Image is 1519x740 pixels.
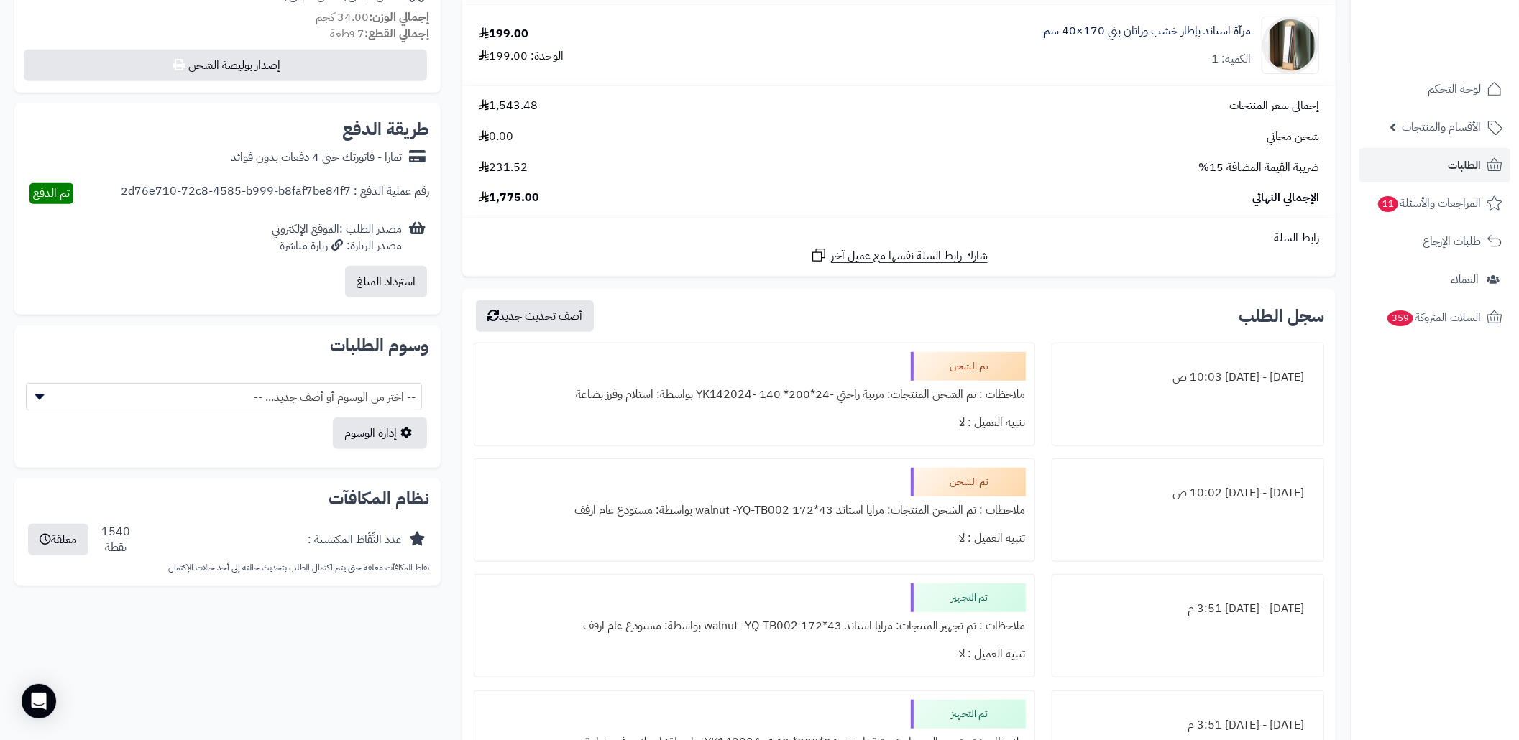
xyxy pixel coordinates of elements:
span: المراجعات والأسئلة [1377,193,1481,213]
h2: طريقة الدفع [342,121,429,138]
span: الإجمالي النهائي [1252,190,1319,206]
h2: نظام المكافآت [26,490,429,507]
div: مصدر الزيارة: زيارة مباشرة [272,238,402,254]
div: ملاحظات : تم تجهيز المنتجات: مرايا استاند 43*172 walnut -YQ-TB002 بواسطة: مستودع عام ارفف [483,612,1026,640]
div: تم التجهيز [911,700,1026,729]
div: [DATE] - [DATE] 10:02 ص [1061,479,1315,507]
div: ملاحظات : تم الشحن المنتجات: مرتبة راحتي -24*200* 140 -YK142024 بواسطة: استلام وفرز بضاعة [483,381,1026,409]
span: السلات المتروكة [1386,307,1481,328]
div: رقم عملية الدفع : 2d76e710-72c8-4585-b999-b8faf7be84f7 [121,183,429,204]
small: 7 قطعة [330,25,429,42]
div: [DATE] - [DATE] 10:03 ص [1061,364,1315,392]
span: الأقسام والمنتجات [1402,117,1481,137]
span: 1,775.00 [479,190,539,206]
span: الطلبات [1448,155,1481,175]
div: Open Intercom Messenger [22,684,56,718]
h3: سجل الطلب [1239,307,1324,325]
div: نقطة [101,540,130,556]
div: [DATE] - [DATE] 3:51 م [1061,595,1315,623]
span: تم الدفع [33,185,70,202]
span: 1,543.48 [479,98,538,114]
div: الوحدة: 199.00 [479,48,564,65]
button: معلقة [28,524,88,555]
h2: وسوم الطلبات [26,337,429,354]
span: شارك رابط السلة نفسها مع عميل آخر [831,248,988,264]
span: شحن مجاني [1267,129,1319,145]
div: تم الشحن [911,468,1026,496]
a: إدارة الوسوم [333,417,427,449]
a: السلات المتروكة359 [1359,300,1510,335]
button: إصدار بوليصة الشحن [24,50,427,81]
button: أضف تحديث جديد [476,300,594,332]
span: لوحة التحكم [1428,79,1481,99]
a: المراجعات والأسئلة11 [1359,186,1510,221]
a: شارك رابط السلة نفسها مع عميل آخر [810,246,988,264]
div: تنبيه العميل : لا [483,409,1026,437]
button: استرداد المبلغ [345,266,427,297]
a: العملاء [1359,262,1510,297]
p: نقاط المكافآت معلقة حتى يتم اكتمال الطلب بتحديث حالته إلى أحد حالات الإكتمال [26,562,429,574]
span: العملاء [1451,269,1479,290]
a: لوحة التحكم [1359,72,1510,106]
div: ملاحظات : تم الشحن المنتجات: مرايا استاند 43*172 walnut -YQ-TB002 بواسطة: مستودع عام ارفف [483,496,1026,524]
span: 11 [1377,195,1399,213]
img: logo-2.png [1421,23,1505,53]
span: إجمالي سعر المنتجات [1229,98,1319,114]
div: 1540 [101,524,130,557]
span: 231.52 [479,159,528,176]
span: ضريبة القيمة المضافة 15% [1198,159,1319,176]
div: مصدر الطلب :الموقع الإلكتروني [272,221,402,254]
a: طلبات الإرجاع [1359,224,1510,259]
span: 0.00 [479,129,513,145]
img: 1753171485-1-90x90.jpg [1262,17,1318,74]
div: تم التجهيز [911,583,1026,612]
div: تمارا - فاتورتك حتى 4 دفعات بدون فوائد [231,149,402,166]
div: تنبيه العميل : لا [483,640,1026,668]
small: 34.00 كجم [316,9,429,26]
div: 199.00 [479,26,528,42]
div: رابط السلة [468,230,1330,246]
div: الكمية: 1 [1211,51,1251,68]
strong: إجمالي الوزن: [369,9,429,26]
strong: إجمالي القطع: [364,25,429,42]
span: -- اختر من الوسوم أو أضف جديد... -- [27,384,421,411]
span: 359 [1387,310,1415,327]
span: طلبات الإرجاع [1423,231,1481,251]
div: تم الشحن [911,352,1026,381]
div: عدد النِّقَاط المكتسبة : [308,532,402,548]
div: تنبيه العميل : لا [483,524,1026,552]
a: مرآة استاند بإطار خشب وراتان بني 170×40 سم [1043,23,1251,40]
span: -- اختر من الوسوم أو أضف جديد... -- [26,383,422,410]
a: الطلبات [1359,148,1510,182]
div: [DATE] - [DATE] 3:51 م [1061,711,1315,739]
